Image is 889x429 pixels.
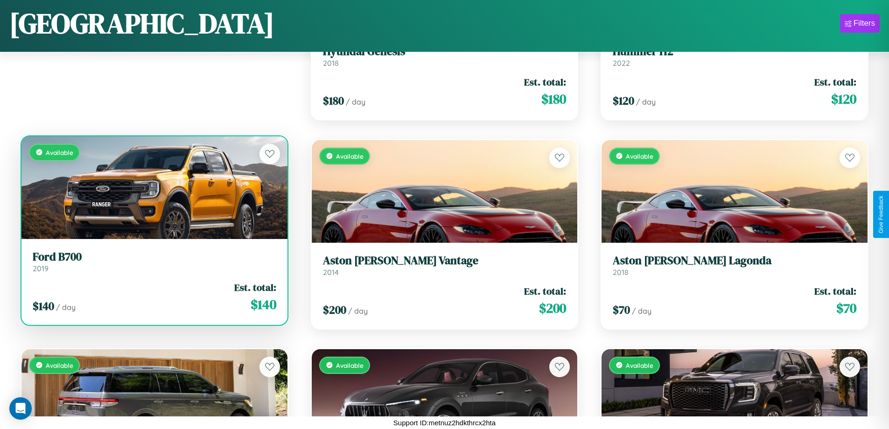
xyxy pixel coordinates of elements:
[541,90,566,108] span: $ 180
[323,93,344,108] span: $ 180
[878,196,884,233] div: Give Feedback
[524,284,566,298] span: Est. total:
[613,267,629,277] span: 2018
[46,361,73,369] span: Available
[626,361,653,369] span: Available
[234,281,276,294] span: Est. total:
[814,284,856,298] span: Est. total:
[33,264,49,273] span: 2019
[336,152,364,160] span: Available
[9,397,32,420] div: Open Intercom Messenger
[524,75,566,89] span: Est. total:
[836,299,856,317] span: $ 70
[251,295,276,314] span: $ 140
[539,299,566,317] span: $ 200
[814,75,856,89] span: Est. total:
[613,254,856,267] h3: Aston [PERSON_NAME] Lagonda
[56,302,76,312] span: / day
[323,45,567,58] h3: Hyundai Genesis
[323,302,346,317] span: $ 200
[831,90,856,108] span: $ 120
[393,416,496,429] p: Support ID: metnuz2hdkthrcx2hta
[33,250,276,273] a: Ford B7002019
[613,302,630,317] span: $ 70
[613,254,856,277] a: Aston [PERSON_NAME] Lagonda2018
[348,306,368,316] span: / day
[613,45,856,68] a: Hummer H22022
[636,97,656,106] span: / day
[613,45,856,58] h3: Hummer H2
[613,58,630,68] span: 2022
[9,4,274,42] h1: [GEOGRAPHIC_DATA]
[336,361,364,369] span: Available
[840,14,880,33] button: Filters
[613,93,634,108] span: $ 120
[323,58,339,68] span: 2018
[33,298,54,314] span: $ 140
[323,45,567,68] a: Hyundai Genesis2018
[323,267,339,277] span: 2014
[46,148,73,156] span: Available
[632,306,651,316] span: / day
[346,97,365,106] span: / day
[33,250,276,264] h3: Ford B700
[854,19,875,28] div: Filters
[323,254,567,267] h3: Aston [PERSON_NAME] Vantage
[626,152,653,160] span: Available
[323,254,567,277] a: Aston [PERSON_NAME] Vantage2014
